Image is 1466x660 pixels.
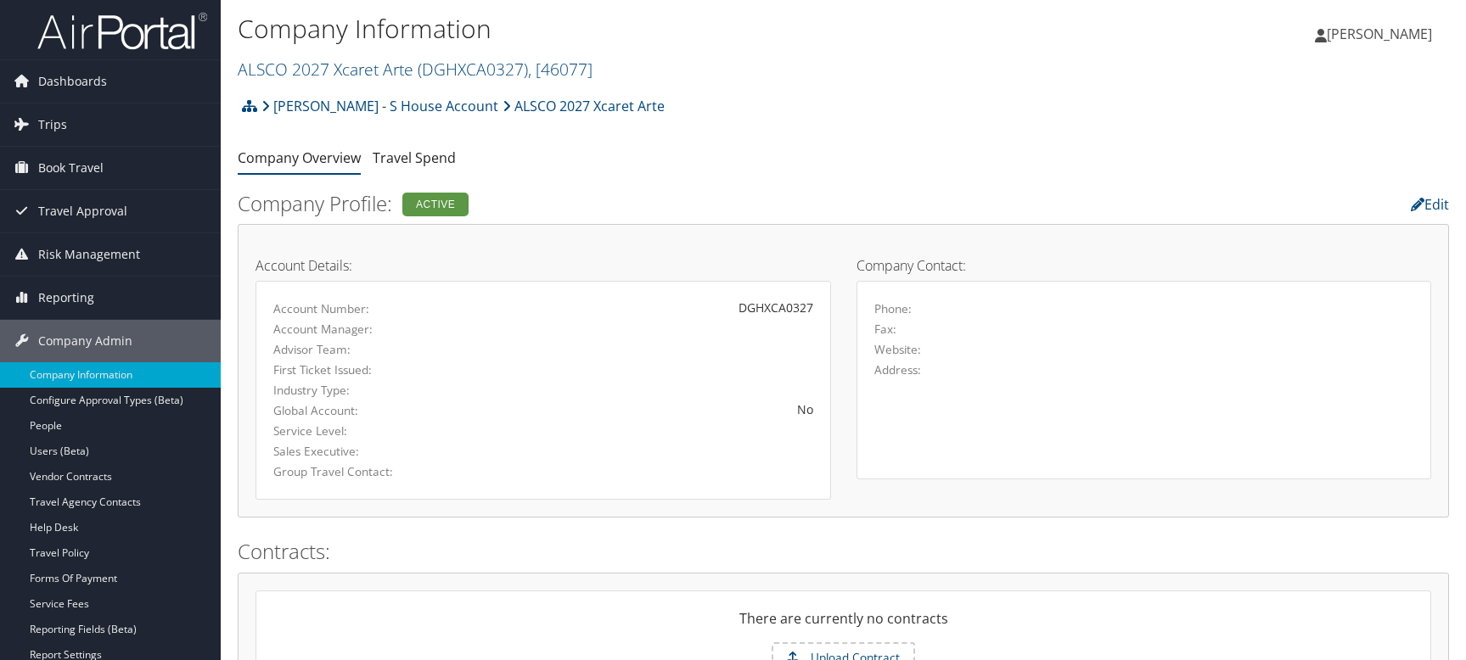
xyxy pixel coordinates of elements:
[273,341,436,358] label: Advisor Team:
[38,60,107,103] span: Dashboards
[857,259,1432,272] h4: Company Contact:
[1315,8,1449,59] a: [PERSON_NAME]
[402,193,469,216] div: Active
[273,382,436,399] label: Industry Type:
[273,422,436,439] label: Service Level:
[528,58,593,81] span: , [ 46077 ]
[373,148,456,167] a: Travel Spend
[273,300,436,317] label: Account Number:
[238,11,1045,47] h1: Company Information
[503,89,665,123] a: ALSCO 2027 Xcaret Arte
[874,321,896,338] label: Fax:
[256,608,1430,642] div: There are currently no contracts
[418,58,528,81] span: ( DGHXCA0327 )
[273,443,436,460] label: Sales Executive:
[238,537,1449,566] h2: Contracts:
[238,148,361,167] a: Company Overview
[874,300,912,317] label: Phone:
[462,299,813,316] div: DGHXCA0327
[256,259,831,272] h4: Account Details:
[874,361,921,378] label: Address:
[273,361,436,378] label: First Ticket Issued:
[874,341,921,358] label: Website:
[38,320,132,362] span: Company Admin
[261,89,498,123] a: [PERSON_NAME] - S House Account
[38,190,127,232] span: Travel Approval
[238,58,593,81] a: ALSCO 2027 Xcaret Arte
[1327,25,1432,43] span: [PERSON_NAME]
[37,11,207,51] img: airportal-logo.png
[1411,195,1449,214] a: Edit
[273,463,436,480] label: Group Travel Contact:
[273,402,436,419] label: Global Account:
[38,147,104,189] span: Book Travel
[238,189,1036,218] h2: Company Profile:
[38,233,140,276] span: Risk Management
[462,400,813,418] div: No
[38,277,94,319] span: Reporting
[38,103,67,146] span: Trips
[273,321,436,338] label: Account Manager:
